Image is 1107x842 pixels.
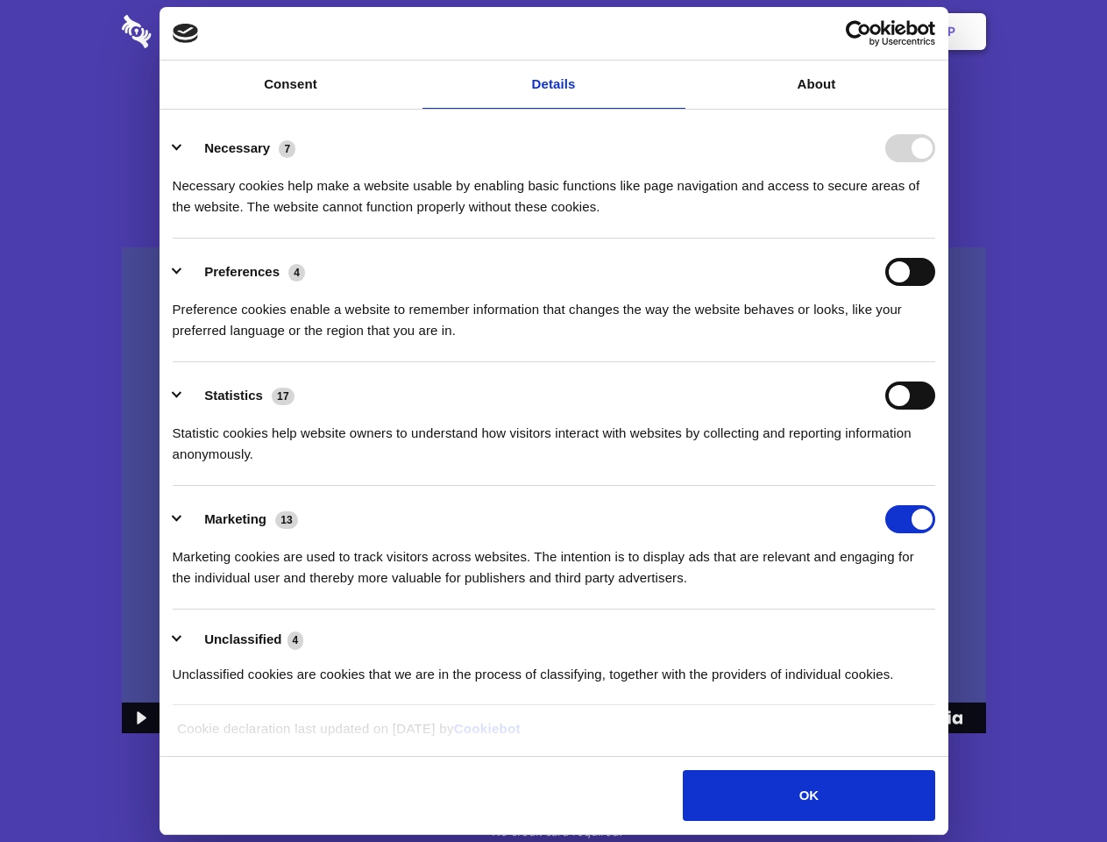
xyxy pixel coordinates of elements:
button: Marketing (13) [173,505,309,533]
span: 4 [288,264,305,282]
a: About [685,61,948,109]
div: Statistic cookies help website owners to understand how visitors interact with websites by collec... [173,410,935,465]
h1: Eliminate Slack Data Loss. [122,79,986,142]
a: Consent [160,61,422,109]
div: Necessary cookies help make a website usable by enabling basic functions like page navigation and... [173,162,935,218]
a: Details [422,61,685,109]
span: 4 [287,631,304,649]
button: Statistics (17) [173,382,306,410]
iframe: Drift Widget Chat Controller [1019,754,1086,821]
div: Cookie declaration last updated on [DATE] by [164,718,943,753]
div: Marketing cookies are used to track visitors across websites. The intention is to display ads tha... [173,533,935,589]
button: OK [683,770,934,821]
a: Login [795,4,871,59]
button: Play Video [122,703,158,733]
label: Preferences [204,264,280,279]
a: Usercentrics Cookiebot - opens in a new window [782,20,935,46]
img: logo [173,24,199,43]
h4: Auto-redaction of sensitive data, encrypted data sharing and self-destructing private chats. Shar... [122,160,986,218]
img: Sharesecret [122,247,986,734]
div: Unclassified cookies are cookies that we are in the process of classifying, together with the pro... [173,651,935,685]
label: Statistics [204,388,263,403]
div: Preference cookies enable a website to remember information that changes the way the website beha... [173,286,935,341]
label: Marketing [204,511,266,526]
a: Contact [711,4,791,59]
img: logo-wordmark-white-trans-d4663122ce5f474addd5e946df7df03e33cb6a1c49d2221995e7729f52c070b2.svg [122,15,272,48]
span: 17 [272,388,294,405]
button: Unclassified (4) [173,629,315,651]
button: Preferences (4) [173,258,316,286]
span: 13 [275,511,298,529]
a: Pricing [514,4,591,59]
span: 7 [279,140,295,158]
a: Cookiebot [454,721,521,736]
button: Necessary (7) [173,134,307,162]
label: Necessary [204,140,270,155]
